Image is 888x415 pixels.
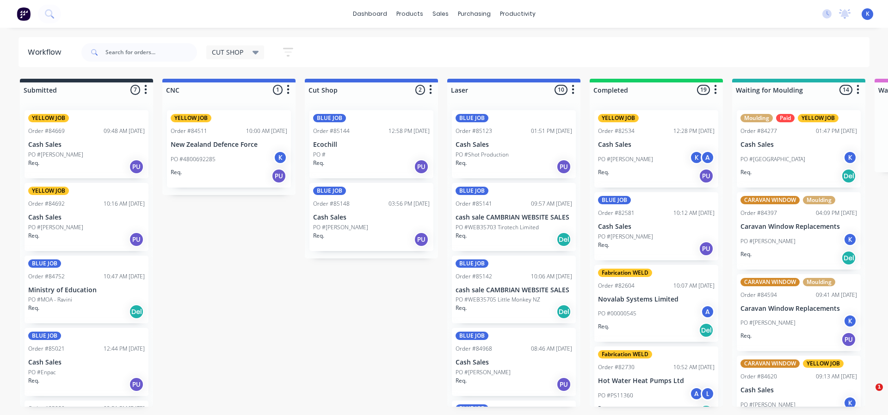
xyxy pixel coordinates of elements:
div: Order #85080 [28,404,65,413]
div: CARAVAN WINDOW [740,359,800,368]
p: Caravan Window Replacements [740,305,857,313]
div: CARAVAN WINDOWMouldingOrder #8459409:41 AM [DATE]Caravan Window ReplacementsPO #[PERSON_NAME]KReq.PU [737,274,861,352]
div: PU [699,169,714,183]
div: 10:52 AM [DATE] [673,363,715,371]
div: 10:00 AM [DATE] [246,127,287,135]
p: Req. [598,241,609,249]
div: Del [556,304,571,319]
p: PO #[PERSON_NAME] [740,237,795,245]
div: PU [129,232,144,247]
p: Req. [313,232,324,240]
p: Cash Sales [598,223,715,231]
div: sales [428,7,453,21]
p: Req. [313,159,324,167]
p: PO # [313,151,326,159]
span: K [866,10,869,18]
p: PO #00000545 [598,309,636,318]
div: PU [414,232,429,247]
div: BLUE JOB [456,187,488,195]
div: K [690,151,703,164]
p: Caravan Window Replacements [740,223,857,231]
div: 03:56 PM [DATE] [388,200,430,208]
div: 10:07 AM [DATE] [673,282,715,290]
div: Del [699,323,714,338]
p: Cash Sales [313,214,430,221]
p: Req. [740,332,752,340]
div: Moulding [740,114,773,122]
div: 10:16 AM [DATE] [104,200,145,208]
p: Hot Water Heat Pumps Ltd [598,377,715,385]
p: Cash Sales [598,141,715,149]
div: A [701,151,715,164]
div: BLUE JOB [456,259,488,268]
div: BLUE JOB [598,196,631,204]
p: PO #MOA - Ravini [28,296,72,304]
p: Req. [28,304,39,312]
div: CARAVAN WINDOWMouldingOrder #8439704:09 PM [DATE]Caravan Window ReplacementsPO #[PERSON_NAME]KReq... [737,192,861,270]
div: Del [841,169,856,183]
p: Ministry of Education [28,286,145,294]
p: Req. [598,168,609,176]
div: PU [271,169,286,183]
div: PU [841,332,856,347]
div: Order #85148 [313,200,350,208]
div: BLUE JOB [28,332,61,340]
div: Order #85144 [313,127,350,135]
div: Order #84968 [456,345,492,353]
p: Req. [740,168,752,176]
div: Order #84277 [740,127,777,135]
div: A [701,305,715,319]
div: YELLOW JOBOrder #8469210:16 AM [DATE]Cash SalesPO #[PERSON_NAME]Req.PU [25,183,148,251]
div: 12:28 PM [DATE] [673,127,715,135]
p: PO #[PERSON_NAME] [740,401,795,409]
div: YELLOW JOB [798,114,839,122]
div: BLUE JOB [28,259,61,268]
p: PO #Shot Production [456,151,509,159]
div: K [843,151,857,164]
div: YELLOW JOB [171,114,211,122]
div: BLUE JOBOrder #8496808:46 AM [DATE]Cash SalesPO #[PERSON_NAME]Req.PU [452,328,576,396]
p: Req. [28,159,39,167]
p: PO #[PERSON_NAME] [740,319,795,327]
div: 09:48 AM [DATE] [104,127,145,135]
p: Req. [456,159,467,167]
p: PO #[PERSON_NAME] [313,223,368,232]
p: Req. [28,232,39,240]
p: Novalab Systems Limited [598,296,715,303]
p: Cash Sales [740,141,857,149]
div: K [843,396,857,410]
div: PU [556,377,571,392]
div: YELLOW JOB [28,114,69,122]
div: Order #82581 [598,209,635,217]
div: YELLOW JOB [598,114,639,122]
span: CUT SHOP [212,47,243,57]
div: PU [414,159,429,174]
div: Del [556,232,571,247]
div: K [843,233,857,246]
p: PO #WEB35705 Little Monkey NZ [456,296,540,304]
div: BLUE JOBOrder #8514210:06 AM [DATE]cash sale CAMBRIAN WEBSITE SALESPO #WEB35705 Little Monkey NZR... [452,256,576,324]
p: PO #Enpac [28,368,56,377]
div: Del [841,251,856,265]
div: 01:47 PM [DATE] [816,127,857,135]
div: MouldingPaidYELLOW JOBOrder #8427701:47 PM [DATE]Cash SalesPO #[GEOGRAPHIC_DATA]KReq.Del [737,110,861,188]
div: Fabrication WELDOrder #8260410:07 AM [DATE]Novalab Systems LimitedPO #00000545AReq.Del [594,265,718,342]
p: cash sale CAMBRIAN WEBSITE SALES [456,286,572,294]
div: PU [129,377,144,392]
div: PU [699,241,714,256]
p: Cash Sales [28,214,145,221]
iframe: Intercom live chat [857,384,879,406]
div: 08:46 AM [DATE] [531,345,572,353]
div: BLUE JOBOrder #8258110:12 AM [DATE]Cash SalesPO #[PERSON_NAME]Req.PU [594,192,718,260]
p: Req. [456,304,467,312]
div: Fabrication WELD [598,350,652,358]
div: BLUE JOBOrder #8514109:57 AM [DATE]cash sale CAMBRIAN WEBSITE SALESPO #WEB35703 Tirotech LimitedR... [452,183,576,251]
div: PU [129,159,144,174]
p: Req. [598,404,609,413]
div: CARAVAN WINDOW [740,196,800,204]
div: BLUE JOB [456,114,488,122]
p: PO #PS11360 [598,391,633,400]
div: 10:06 AM [DATE] [531,272,572,281]
div: YELLOW JOBOrder #8451110:00 AM [DATE]New Zealand Defence ForcePO #4800692285KReq.PU [167,110,291,188]
p: Req. [171,168,182,176]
